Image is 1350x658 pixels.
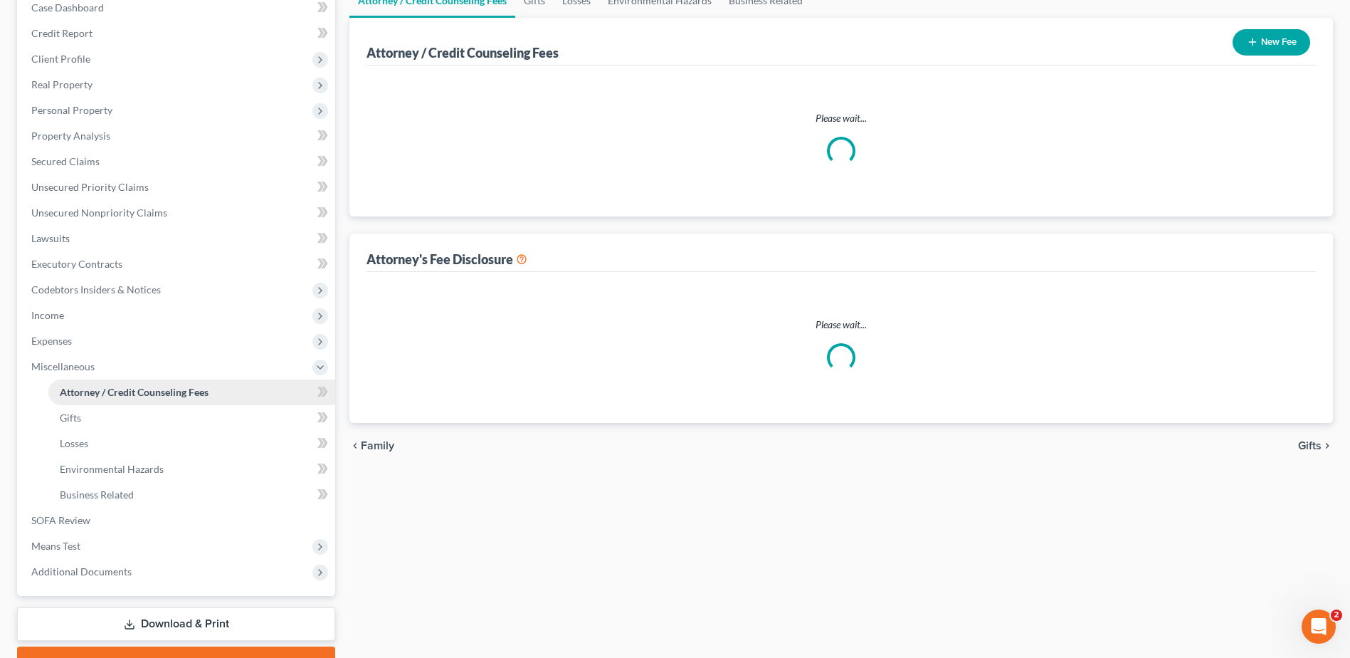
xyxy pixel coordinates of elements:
[48,380,335,405] a: Attorney / Credit Counseling Fees
[31,309,64,321] span: Income
[20,174,335,200] a: Unsecured Priority Claims
[20,21,335,46] a: Credit Report
[17,607,335,641] a: Download & Print
[31,258,122,270] span: Executory Contracts
[378,318,1304,332] p: Please wait...
[31,565,132,578] span: Additional Documents
[20,508,335,533] a: SOFA Review
[31,155,100,167] span: Secured Claims
[31,78,93,90] span: Real Property
[366,251,527,268] div: Attorney's Fee Disclosure
[20,149,335,174] a: Secured Claims
[31,1,104,14] span: Case Dashboard
[31,207,167,219] span: Unsecured Nonpriority Claims
[20,226,335,251] a: Lawsuits
[48,456,335,482] a: Environmental Hazards
[1233,29,1310,56] button: New Fee
[20,200,335,226] a: Unsecured Nonpriority Claims
[378,111,1304,125] p: Please wait...
[31,540,80,552] span: Means Test
[31,514,90,526] span: SOFA Review
[60,463,164,475] span: Environmental Hazards
[31,283,161,296] span: Codebtors Insiders & Notices
[361,440,394,451] span: Family
[366,44,559,61] div: Attorney / Credit Counseling Fees
[31,181,149,193] span: Unsecured Priority Claims
[31,104,112,116] span: Personal Property
[60,437,88,449] span: Losses
[60,489,134,501] span: Business Related
[1322,440,1333,451] i: chevron_right
[1302,610,1336,644] iframe: Intercom live chat
[1331,610,1342,621] span: 2
[60,386,209,398] span: Attorney / Credit Counseling Fees
[31,27,93,39] span: Credit Report
[1298,440,1333,451] button: Gifts chevron_right
[349,440,361,451] i: chevron_left
[1298,440,1322,451] span: Gifts
[20,123,335,149] a: Property Analysis
[48,405,335,431] a: Gifts
[349,440,394,451] button: chevron_left Family
[31,335,72,347] span: Expenses
[48,431,335,456] a: Losses
[31,232,70,244] span: Lawsuits
[31,130,110,142] span: Property Analysis
[31,360,95,372] span: Miscellaneous
[60,412,81,424] span: Gifts
[31,53,90,65] span: Client Profile
[48,482,335,508] a: Business Related
[20,251,335,277] a: Executory Contracts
